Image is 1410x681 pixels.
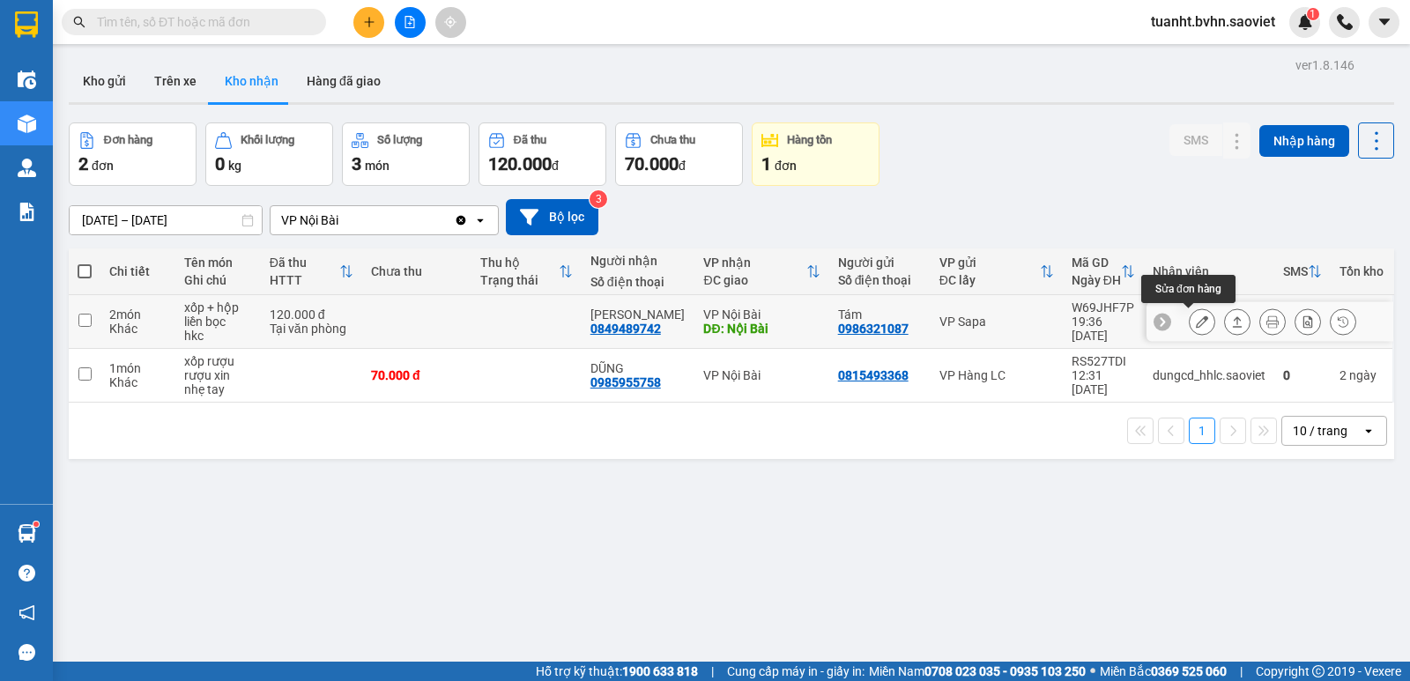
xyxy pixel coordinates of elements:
div: 0 [1283,368,1322,382]
th: Toggle SortBy [261,248,362,295]
img: warehouse-icon [18,524,36,543]
div: Mã GD [1072,255,1121,270]
div: VP Hàng LC [939,368,1054,382]
div: hkc [184,329,252,343]
th: Toggle SortBy [471,248,581,295]
div: Trạng thái [480,273,558,287]
div: Chưa thu [650,134,695,146]
button: Đơn hàng2đơn [69,122,197,186]
div: Hàng tồn [787,134,832,146]
img: warehouse-icon [18,159,36,177]
img: icon-new-feature [1297,14,1313,30]
div: 0815493368 [838,368,909,382]
span: 0 [215,153,225,174]
span: | [1240,662,1243,681]
div: VP Nội Bài [703,307,820,322]
div: 19:36 [DATE] [1072,315,1135,343]
span: 1 [761,153,771,174]
strong: 0369 525 060 [1151,664,1227,678]
img: solution-icon [18,203,36,221]
div: 70.000 đ [371,368,463,382]
span: ngày [1349,368,1377,382]
span: notification [19,604,35,621]
input: Selected VP Nội Bài. [340,211,342,229]
button: plus [353,7,384,38]
div: Khối lượng [241,134,294,146]
div: 2 món [109,307,167,322]
button: Kho gửi [69,60,140,102]
span: file-add [404,16,416,28]
div: xốp rượu [184,354,252,368]
div: HTTT [270,273,339,287]
span: | [711,662,714,681]
button: Hàng đã giao [293,60,395,102]
div: 120.000 đ [270,307,353,322]
div: Đã thu [270,255,339,270]
th: Toggle SortBy [694,248,828,295]
div: xốp + hộp liền bọc [184,300,252,329]
span: message [19,644,35,661]
div: VP Nội Bài [281,211,338,229]
div: 10 / trang [1293,422,1347,440]
span: đ [552,159,559,173]
div: W69JHF7P [1072,300,1135,315]
span: search [73,16,85,28]
button: aim [435,7,466,38]
div: Sửa đơn hàng [1189,308,1215,335]
div: Tên món [184,255,252,270]
div: Số lượng [377,134,422,146]
div: DŨNG [590,361,686,375]
div: Đơn hàng [104,134,152,146]
span: Hỗ trợ kỹ thuật: [536,662,698,681]
span: caret-down [1377,14,1392,30]
button: Khối lượng0kg [205,122,333,186]
div: Số điện thoại [838,273,922,287]
button: Số lượng3món [342,122,470,186]
button: caret-down [1369,7,1399,38]
span: 2 [78,153,88,174]
div: VP Nội Bài [703,368,820,382]
div: Sửa đơn hàng [1141,275,1236,303]
span: ⚪️ [1090,668,1095,675]
span: 3 [352,153,361,174]
sup: 3 [590,190,607,208]
div: SMS [1283,264,1308,278]
img: warehouse-icon [18,115,36,133]
div: VP nhận [703,255,805,270]
div: ĐC lấy [939,273,1040,287]
div: Chi tiết [109,264,167,278]
span: đơn [775,159,797,173]
div: Thanh Ngân [590,307,686,322]
div: DĐ: Nội Bài [703,322,820,336]
img: logo-vxr [15,11,38,38]
svg: Clear value [454,213,468,227]
div: Chưa thu [371,264,463,278]
span: question-circle [19,565,35,581]
strong: 1900 633 818 [622,664,698,678]
div: Ngày ĐH [1072,273,1121,287]
button: Bộ lọc [506,199,598,235]
div: Ghi chú [184,273,252,287]
div: Số điện thoại [590,275,686,289]
div: VP gửi [939,255,1040,270]
button: SMS [1169,124,1222,156]
span: kg [228,159,241,173]
div: Khác [109,375,167,389]
div: 0986321087 [838,322,909,336]
button: file-add [395,7,426,38]
div: Giao hàng [1224,308,1250,335]
span: món [365,159,390,173]
strong: 0708 023 035 - 0935 103 250 [924,664,1086,678]
sup: 1 [33,522,39,527]
span: tuanht.bvhn.saoviet [1137,11,1289,33]
input: Tìm tên, số ĐT hoặc mã đơn [97,12,305,32]
div: RS527TDI [1072,354,1135,368]
div: ĐC giao [703,273,805,287]
div: 1 món [109,361,167,375]
div: 0985955758 [590,375,661,389]
div: dungcd_hhlc.saoviet [1153,368,1265,382]
button: 1 [1189,418,1215,444]
div: Tại văn phòng [270,322,353,336]
div: 12:31 [DATE] [1072,368,1135,396]
img: phone-icon [1337,14,1353,30]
